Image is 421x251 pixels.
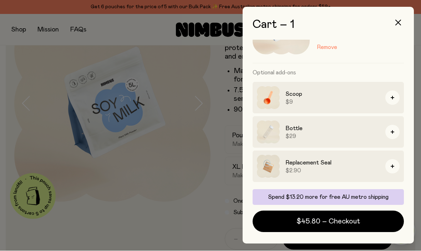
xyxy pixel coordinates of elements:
button: Remove [317,43,337,52]
h3: Replacement Seal [285,159,380,167]
span: $45.80 – Checkout [296,217,360,227]
span: $2.90 [285,167,380,174]
h2: Cart – 1 [253,19,404,31]
button: $45.80 – Checkout [253,211,404,232]
p: Spend $13.20 more for free AU metro shipping [257,194,400,201]
span: $29 [285,133,380,140]
h3: Bottle [285,124,380,133]
h3: Optional add-ons [253,64,404,82]
h3: Scoop [285,90,380,99]
span: $9 [285,99,380,106]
